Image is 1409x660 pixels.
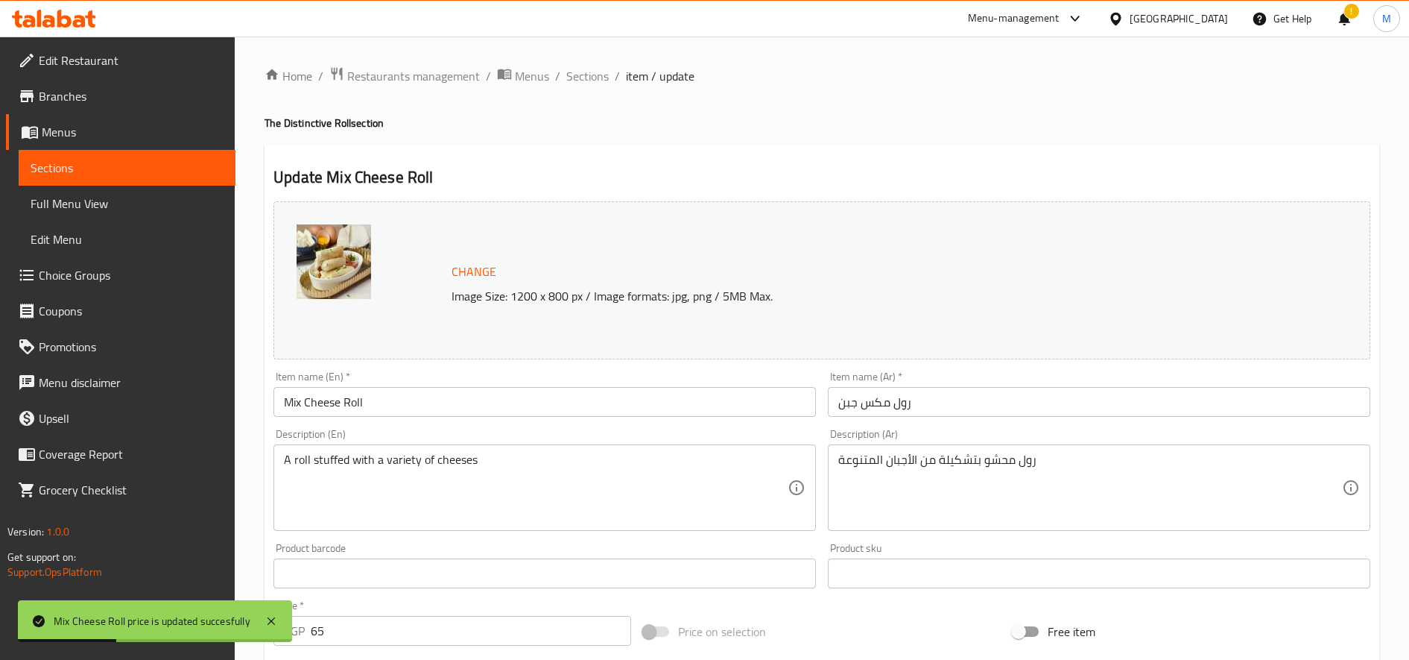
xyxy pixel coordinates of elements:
[828,559,1370,588] input: Please enter product sku
[6,43,235,78] a: Edit Restaurant
[42,123,224,141] span: Menus
[284,453,788,524] textarea: A roll stuffed with a variety of cheeses
[31,159,224,177] span: Sections
[7,562,102,582] a: Support.OpsPlatform
[626,67,694,85] span: item / update
[678,623,766,641] span: Price on selection
[6,365,235,400] a: Menu disclaimer
[54,613,250,629] div: Mix Cheese Roll price is updated succesfully
[39,87,224,105] span: Branches
[615,67,620,85] li: /
[19,150,235,186] a: Sections
[39,266,224,284] span: Choice Groups
[318,67,323,85] li: /
[1130,10,1228,27] div: [GEOGRAPHIC_DATA]
[273,166,1370,189] h2: Update Mix Cheese Roll
[273,387,816,417] input: Enter name En
[284,622,305,640] p: EGP
[6,400,235,436] a: Upsell
[39,338,224,356] span: Promotions
[828,387,1370,417] input: Enter name Ar
[7,522,44,541] span: Version:
[39,51,224,69] span: Edit Restaurant
[273,559,816,588] input: Please enter product barcode
[6,329,235,365] a: Promotions
[311,616,631,646] input: Please enter price
[968,10,1060,28] div: Menu-management
[265,116,1379,131] h4: The Distinctive Roll section
[486,67,491,85] li: /
[31,195,224,213] span: Full Menu View
[515,67,549,85] span: Menus
[555,67,560,85] li: /
[6,293,235,329] a: Coupons
[6,257,235,293] a: Choice Groups
[7,547,76,567] span: Get support on:
[347,67,480,85] span: Restaurants management
[497,66,549,86] a: Menus
[297,224,371,299] img: %D8%B1%D9%88%D9%84_%D9%85%D9%83%D8%B3_%D8%AC%D8%A8%D9%86_processed_by_638896516216166195.jpg
[19,221,235,257] a: Edit Menu
[446,287,1233,305] p: Image Size: 1200 x 800 px / Image formats: jpg, png / 5MB Max.
[265,66,1379,86] nav: breadcrumb
[39,374,224,392] span: Menu disclaimer
[838,453,1342,524] textarea: رول محشو بتشكيلة من الأجبان المتنوعة
[6,114,235,150] a: Menus
[566,67,609,85] a: Sections
[6,472,235,508] a: Grocery Checklist
[446,257,502,287] button: Change
[1048,623,1095,641] span: Free item
[39,409,224,427] span: Upsell
[39,445,224,463] span: Coverage Report
[46,522,69,541] span: 1.0.0
[19,186,235,221] a: Full Menu View
[452,261,496,283] span: Change
[6,78,235,114] a: Branches
[1382,10,1391,27] span: M
[265,67,312,85] a: Home
[39,302,224,320] span: Coupons
[329,66,480,86] a: Restaurants management
[39,481,224,499] span: Grocery Checklist
[31,230,224,248] span: Edit Menu
[6,436,235,472] a: Coverage Report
